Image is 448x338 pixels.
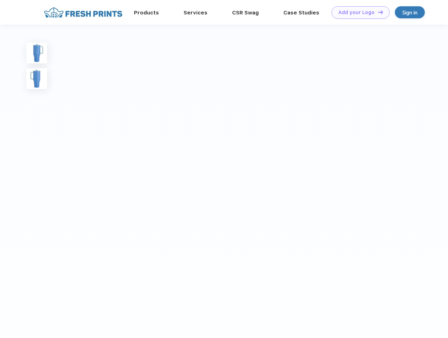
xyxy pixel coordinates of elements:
img: fo%20logo%202.webp [42,6,124,19]
img: func=resize&h=100 [26,68,47,89]
img: DT [378,10,383,14]
div: Sign in [402,8,417,17]
a: Products [134,10,159,16]
a: Sign in [395,6,425,18]
img: func=resize&h=100 [26,43,47,63]
div: Add your Logo [338,10,375,15]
